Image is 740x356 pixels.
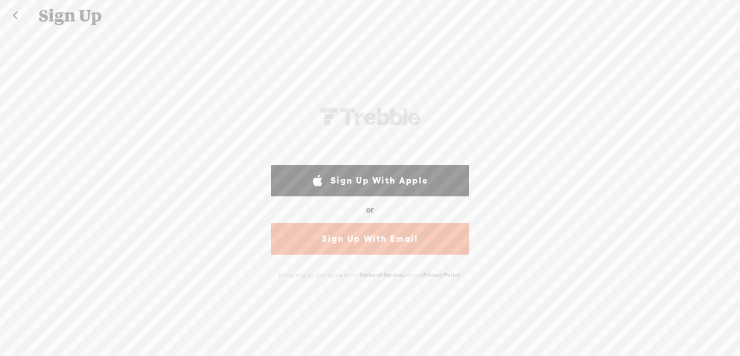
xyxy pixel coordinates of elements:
[30,1,711,31] div: Sign Up
[271,223,469,255] a: Sign Up With Email
[423,272,460,278] a: Privacy Policy
[366,200,374,219] div: or
[268,265,472,284] div: By signing up, you agree to our and our .
[359,272,403,278] a: Terms of Service
[271,165,469,196] a: Sign Up With Apple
